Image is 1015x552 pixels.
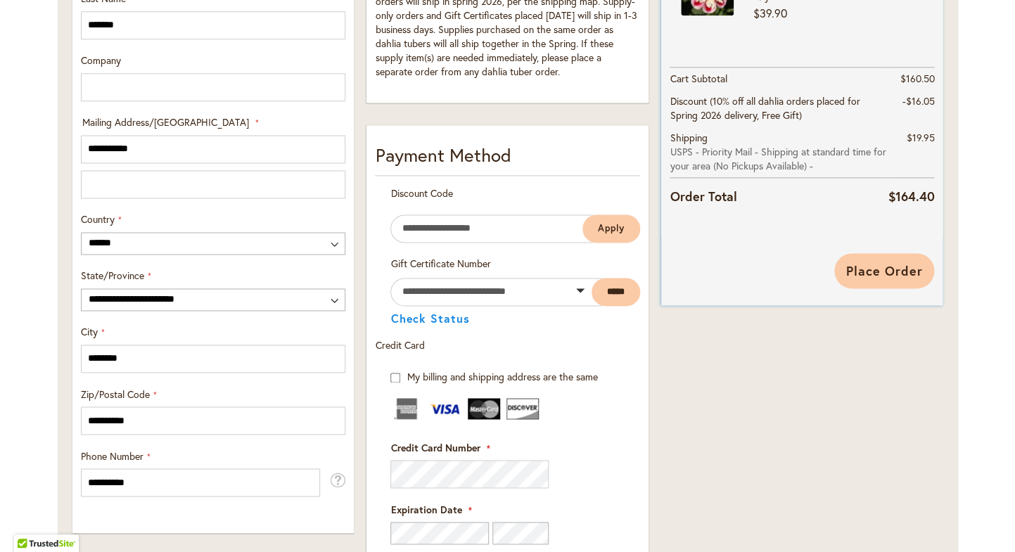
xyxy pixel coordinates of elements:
[906,131,934,144] span: $19.95
[81,212,115,226] span: Country
[375,142,639,176] div: Payment Method
[390,398,423,419] img: American Express
[81,449,143,462] span: Phone Number
[81,269,144,282] span: State/Province
[670,186,736,206] strong: Order Total
[81,387,150,400] span: Zip/Postal Code
[582,214,640,243] button: Apply
[834,253,935,288] button: Place Order
[81,53,121,67] span: Company
[429,398,461,419] img: Visa
[846,262,923,279] span: Place Order
[11,502,50,541] iframe: Launch Accessibility Center
[82,115,249,129] span: Mailing Address/[GEOGRAPHIC_DATA]
[670,131,707,144] span: Shipping
[390,186,452,200] span: Discount Code
[670,145,888,173] span: USPS - Priority Mail - Shipping at standard time for your area (No Pickups Available) -
[598,222,625,234] span: Apply
[390,502,461,515] span: Expiration Date
[900,72,934,85] span: $160.50
[390,313,470,324] button: Check Status
[670,67,888,90] th: Cart Subtotal
[753,6,786,20] span: $39.90
[888,188,934,205] span: $164.40
[902,94,934,108] span: -$16.05
[506,398,539,419] img: Discover
[407,370,597,383] span: My billing and shipping address are the same
[81,325,98,338] span: City
[390,257,490,270] span: Gift Certificate Number
[390,440,480,454] span: Credit Card Number
[375,338,424,352] span: Credit Card
[468,398,500,419] img: MasterCard
[670,94,860,122] span: Discount (10% off all dahlia orders placed for Spring 2026 delivery, Free Gift)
